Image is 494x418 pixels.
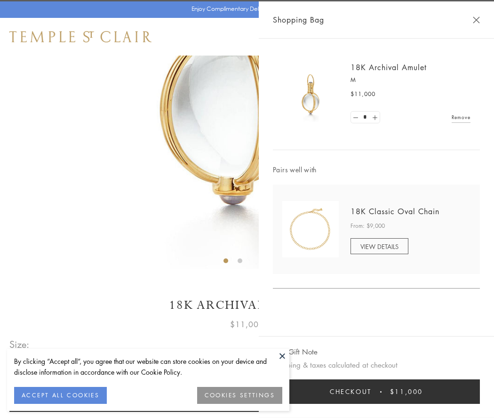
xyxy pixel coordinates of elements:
[351,75,470,85] p: M
[191,4,298,14] p: Enjoy Complimentary Delivery & Returns
[273,359,480,371] p: Shipping & taxes calculated at checkout
[330,386,372,397] span: Checkout
[390,386,423,397] span: $11,000
[14,356,282,378] div: By clicking “Accept all”, you agree that our website can store cookies on your device and disclos...
[230,318,264,330] span: $11,000
[9,297,485,313] h1: 18K Archival Amulet
[197,387,282,404] button: COOKIES SETTINGS
[282,66,339,122] img: 18K Archival Amulet
[282,201,339,257] img: N88865-OV18
[452,112,470,122] a: Remove
[370,112,379,123] a: Set quantity to 2
[9,31,151,42] img: Temple St. Clair
[273,379,480,404] button: Checkout $11,000
[273,164,480,175] span: Pairs well with
[351,221,385,231] span: From: $9,000
[351,89,375,99] span: $11,000
[473,16,480,24] button: Close Shopping Bag
[9,337,30,352] span: Size:
[351,112,360,123] a: Set quantity to 0
[273,346,318,358] button: Add Gift Note
[351,62,427,72] a: 18K Archival Amulet
[273,14,324,26] span: Shopping Bag
[351,238,408,254] a: VIEW DETAILS
[14,387,107,404] button: ACCEPT ALL COOKIES
[360,242,398,251] span: VIEW DETAILS
[351,206,439,217] a: 18K Classic Oval Chain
